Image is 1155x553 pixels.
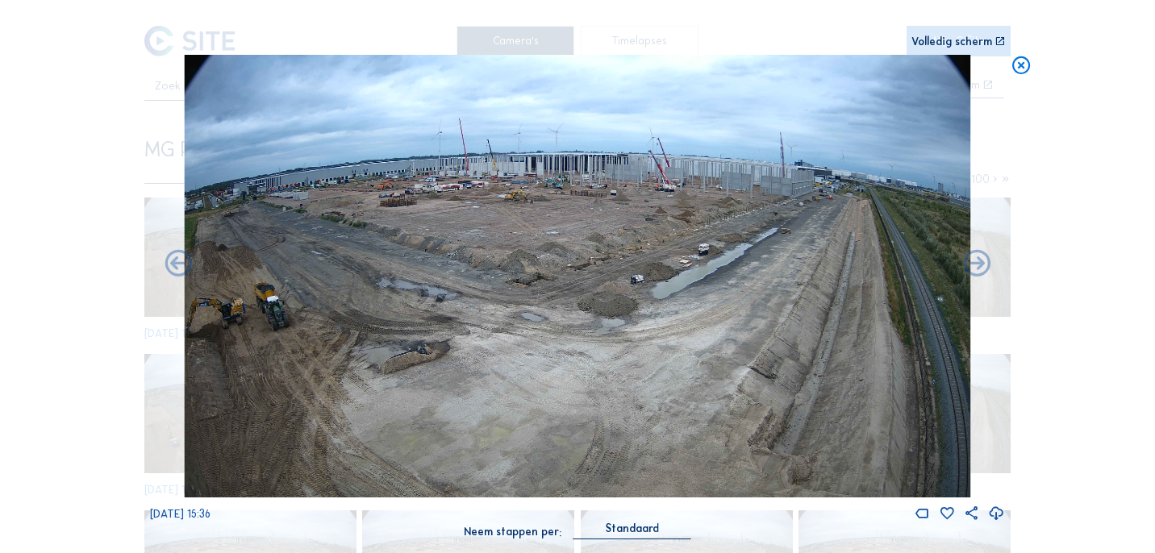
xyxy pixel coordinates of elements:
img: Image [184,55,971,497]
i: Forward [162,248,194,281]
div: Neem stappen per: [464,526,561,537]
i: Back [961,248,993,281]
div: Volledig scherm [911,36,992,47]
div: Standaard [606,522,659,536]
div: Standaard [573,522,691,538]
span: [DATE] 15:36 [150,507,211,521]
